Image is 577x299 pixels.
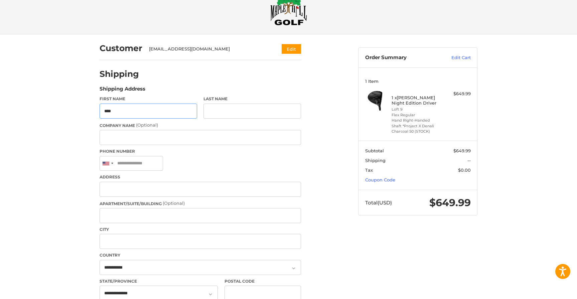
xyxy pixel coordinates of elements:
div: $649.99 [444,91,471,97]
span: Subtotal [365,148,384,153]
label: First Name [100,96,197,102]
span: Shipping [365,158,386,163]
label: Country [100,252,301,258]
h4: 1 x [PERSON_NAME] Night Edition Driver [392,95,443,106]
label: State/Province [100,278,218,284]
span: $649.99 [429,196,471,209]
h3: 1 Item [365,79,471,84]
div: United States: +1 [100,156,115,171]
li: Loft 9 [392,107,443,112]
label: Company Name [100,122,301,129]
small: (Optional) [163,200,185,206]
span: $649.99 [453,148,471,153]
span: Total (USD) [365,199,392,206]
label: City [100,227,301,233]
span: -- [467,158,471,163]
a: Edit Cart [437,54,471,61]
h2: Customer [100,43,142,53]
span: $0.00 [458,167,471,173]
li: Shaft *Project X Denali Charcoal 50 (STOCK) [392,123,443,134]
button: Edit [282,44,301,54]
div: [EMAIL_ADDRESS][DOMAIN_NAME] [149,46,269,52]
span: Tax [365,167,373,173]
small: (Optional) [136,122,158,128]
label: Phone Number [100,148,301,154]
a: Coupon Code [365,177,395,182]
legend: Shipping Address [100,85,145,96]
h2: Shipping [100,69,139,79]
label: Postal Code [225,278,301,284]
label: Apartment/Suite/Building [100,200,301,207]
h3: Order Summary [365,54,437,61]
label: Last Name [203,96,301,102]
li: Flex Regular [392,112,443,118]
label: Address [100,174,301,180]
li: Hand Right-Handed [392,118,443,123]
